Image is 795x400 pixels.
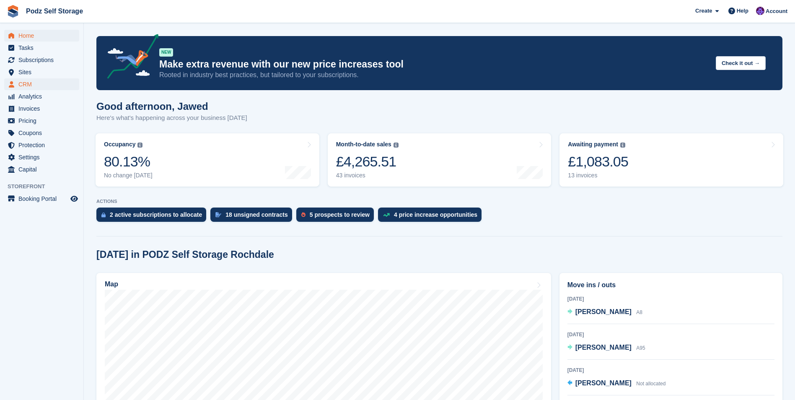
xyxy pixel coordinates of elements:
[18,193,69,205] span: Booking Portal
[567,331,774,338] div: [DATE]
[4,193,79,205] a: menu
[18,151,69,163] span: Settings
[766,7,787,16] span: Account
[567,307,642,318] a: [PERSON_NAME] A8
[8,182,83,191] span: Storefront
[559,133,783,187] a: Awaiting payment £1,083.05 13 invoices
[567,280,774,290] h2: Move ins / outs
[18,42,69,54] span: Tasks
[100,34,159,82] img: price-adjustments-announcement-icon-8257ccfd72463d97f412b2fc003d46551f7dbcb40ab6d574587a9cd5c0d94...
[336,153,399,170] div: £4,265.51
[18,78,69,90] span: CRM
[18,164,69,175] span: Capital
[104,141,135,148] div: Occupancy
[568,153,628,170] div: £1,083.05
[4,103,79,114] a: menu
[695,7,712,15] span: Create
[110,211,202,218] div: 2 active subscriptions to allocate
[18,54,69,66] span: Subscriptions
[4,151,79,163] a: menu
[567,366,774,374] div: [DATE]
[137,143,142,148] img: icon-info-grey-7440780725fd019a000dd9b08b2336e03edf1995a4989e88bcd33f0948082b44.svg
[4,127,79,139] a: menu
[96,199,782,204] p: ACTIONS
[575,308,632,315] span: [PERSON_NAME]
[756,7,764,15] img: Jawed Chowdhary
[4,78,79,90] a: menu
[4,139,79,151] a: menu
[394,211,477,218] div: 4 price increase opportunities
[568,172,628,179] div: 13 invoices
[210,208,296,226] a: 18 unsigned contracts
[575,344,632,351] span: [PERSON_NAME]
[336,141,391,148] div: Month-to-date sales
[159,58,709,70] p: Make extra revenue with our new price increases tool
[96,101,247,112] h1: Good afternoon, Jawed
[567,343,645,353] a: [PERSON_NAME] A95
[378,208,486,226] a: 4 price increase opportunities
[18,139,69,151] span: Protection
[18,30,69,42] span: Home
[18,127,69,139] span: Coupons
[23,4,86,18] a: Podz Self Storage
[567,295,774,303] div: [DATE]
[4,164,79,175] a: menu
[4,66,79,78] a: menu
[18,115,69,127] span: Pricing
[328,133,552,187] a: Month-to-date sales £4,265.51 43 invoices
[4,30,79,42] a: menu
[636,381,666,387] span: Not allocated
[7,5,19,18] img: stora-icon-8386f47178a22dfd0bd8f6a31ec36ba5ce8667c1dd55bd0f319d3a0aa187defe.svg
[96,133,319,187] a: Occupancy 80.13% No change [DATE]
[18,91,69,102] span: Analytics
[96,113,247,123] p: Here's what's happening across your business [DATE]
[383,213,390,217] img: price_increase_opportunities-93ffe204e8149a01c8c9dc8f82e8f89637d9d84a8eef4429ea346261dce0b2c0.svg
[310,211,370,218] div: 5 prospects to review
[105,281,118,288] h2: Map
[737,7,748,15] span: Help
[568,141,618,148] div: Awaiting payment
[69,194,79,204] a: Preview store
[296,208,378,226] a: 5 prospects to review
[301,212,306,217] img: prospect-51fa495bee0391a8d652442698ab0144808aea92771e9ea1ae160a38d050c398.svg
[101,212,106,218] img: active_subscription_to_allocate_icon-d502201f5373d7db506a760aba3b589e785aa758c864c3986d89f69b8ff3...
[336,172,399,179] div: 43 invoices
[636,309,642,315] span: A8
[96,208,210,226] a: 2 active subscriptions to allocate
[716,56,766,70] button: Check it out →
[636,345,645,351] span: A95
[4,91,79,102] a: menu
[104,153,153,170] div: 80.13%
[96,249,274,260] h2: [DATE] in PODZ Self Storage Rochdale
[104,172,153,179] div: No change [DATE]
[4,42,79,54] a: menu
[18,66,69,78] span: Sites
[4,115,79,127] a: menu
[215,212,221,217] img: contract_signature_icon-13c848040528278c33f63329250d36e43548de30e8caae1d1a13099fd9432cc5.svg
[159,70,709,80] p: Rooted in industry best practices, but tailored to your subscriptions.
[394,143,399,148] img: icon-info-grey-7440780725fd019a000dd9b08b2336e03edf1995a4989e88bcd33f0948082b44.svg
[225,211,288,218] div: 18 unsigned contracts
[620,143,625,148] img: icon-info-grey-7440780725fd019a000dd9b08b2336e03edf1995a4989e88bcd33f0948082b44.svg
[18,103,69,114] span: Invoices
[4,54,79,66] a: menu
[567,378,666,389] a: [PERSON_NAME] Not allocated
[159,48,173,57] div: NEW
[575,379,632,387] span: [PERSON_NAME]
